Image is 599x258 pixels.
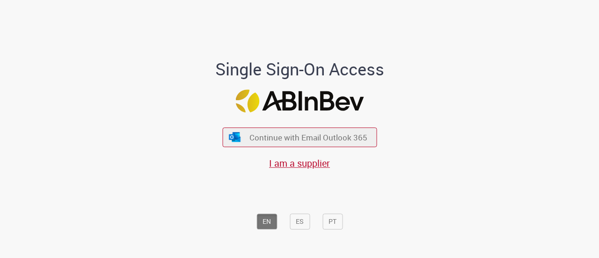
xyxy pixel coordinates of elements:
[290,214,310,229] button: ES
[249,132,367,143] span: Continue with Email Outlook 365
[222,128,377,147] button: ícone Azure/Microsoft 360 Continue with Email Outlook 365
[322,214,343,229] button: PT
[235,89,364,112] img: Logo ABInBev
[228,132,241,142] img: ícone Azure/Microsoft 360
[269,157,330,170] a: I am a supplier
[170,60,430,79] h1: Single Sign-On Access
[256,214,277,229] button: EN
